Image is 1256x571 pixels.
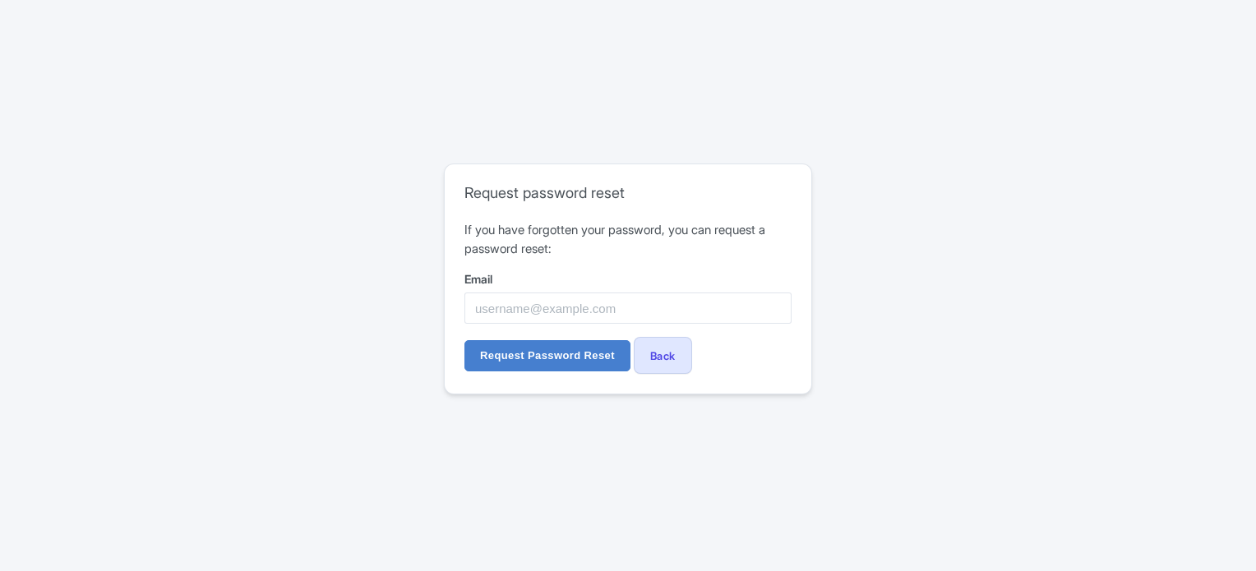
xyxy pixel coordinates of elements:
input: username@example.com [464,292,792,324]
label: Email [464,270,792,288]
p: If you have forgotten your password, you can request a password reset: [464,221,792,258]
h2: Request password reset [464,184,792,202]
a: Back [634,337,692,374]
input: Request Password Reset [464,340,630,371]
